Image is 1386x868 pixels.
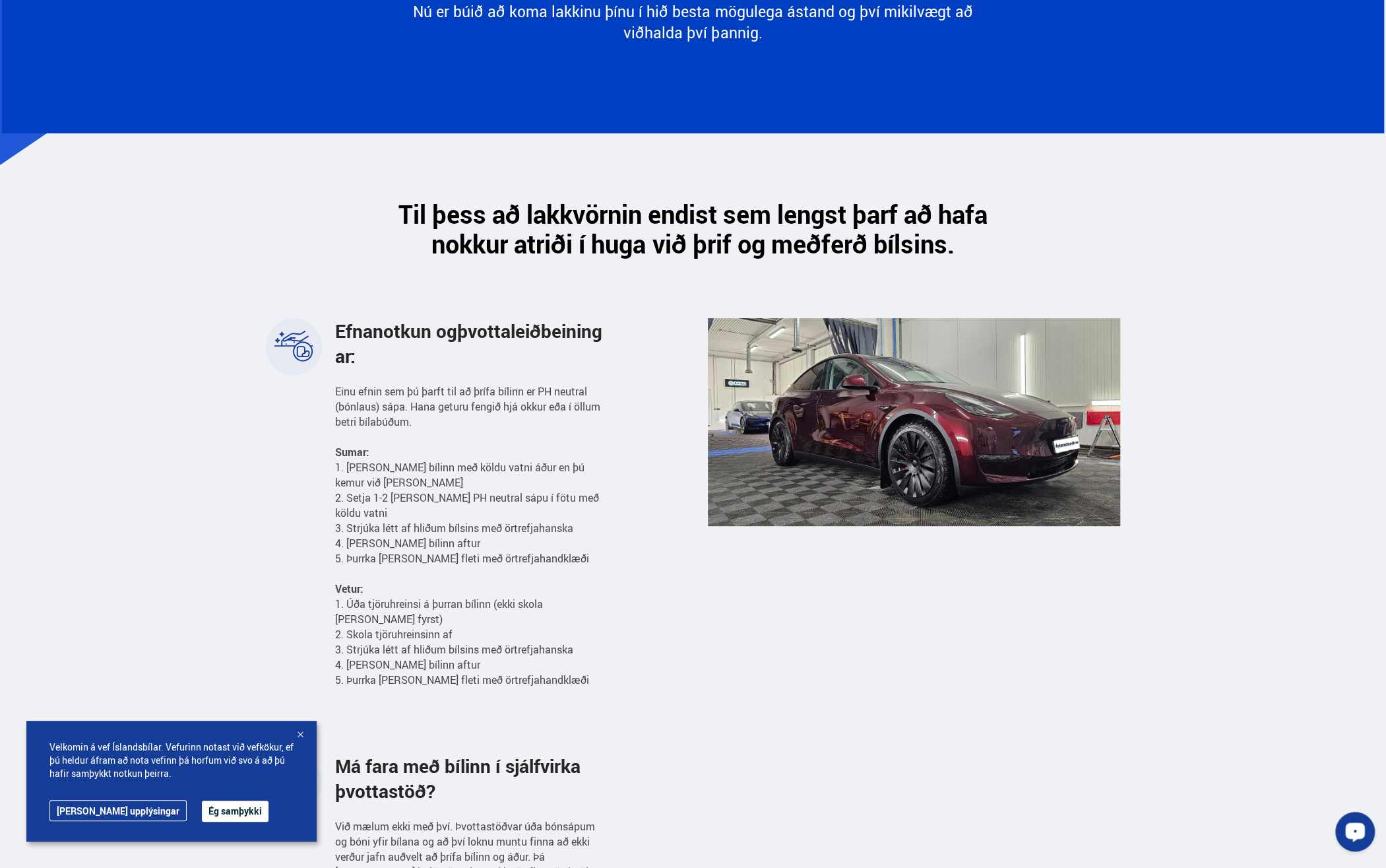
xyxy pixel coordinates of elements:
span: þvottaleiðbeiningar: [335,318,602,368]
p: Nú er búið að koma lakkinu þínu í hið besta mögulega ástand og því mikilvægt að viðhalda því þannig. [406,1,980,43]
button: Ég samþykki [202,801,268,822]
span: Einu efnin sem þú þarft til að þrífa bílinn er PH neutral (bónlaus) sápa. Hana geturu fengið hjá ... [335,384,600,687]
strong: Sumar: [335,445,369,459]
img: 8jzJrJhcPazwCiQI.svg [274,326,313,366]
img: J-C45_6dE1tMPh9l.png [708,318,1120,526]
h2: Til þess að lakkvörnin endist sem lengst þarf að hafa nokkur atriði í huga við þrif og meðferð bí... [359,199,1027,259]
span: Má fara með bílinn í sjálfvirka þvottastöð? [335,753,581,803]
strong: Vetur: [335,582,363,596]
iframe: LiveChat chat widget [1325,807,1380,862]
a: [PERSON_NAME] upplýsingar [49,800,187,821]
span: Efnanotkun og [335,318,602,368]
span: Velkomin á vef Íslandsbílar. Vefurinn notast við vefkökur, ef þú heldur áfram að nota vefinn þá h... [49,741,294,780]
